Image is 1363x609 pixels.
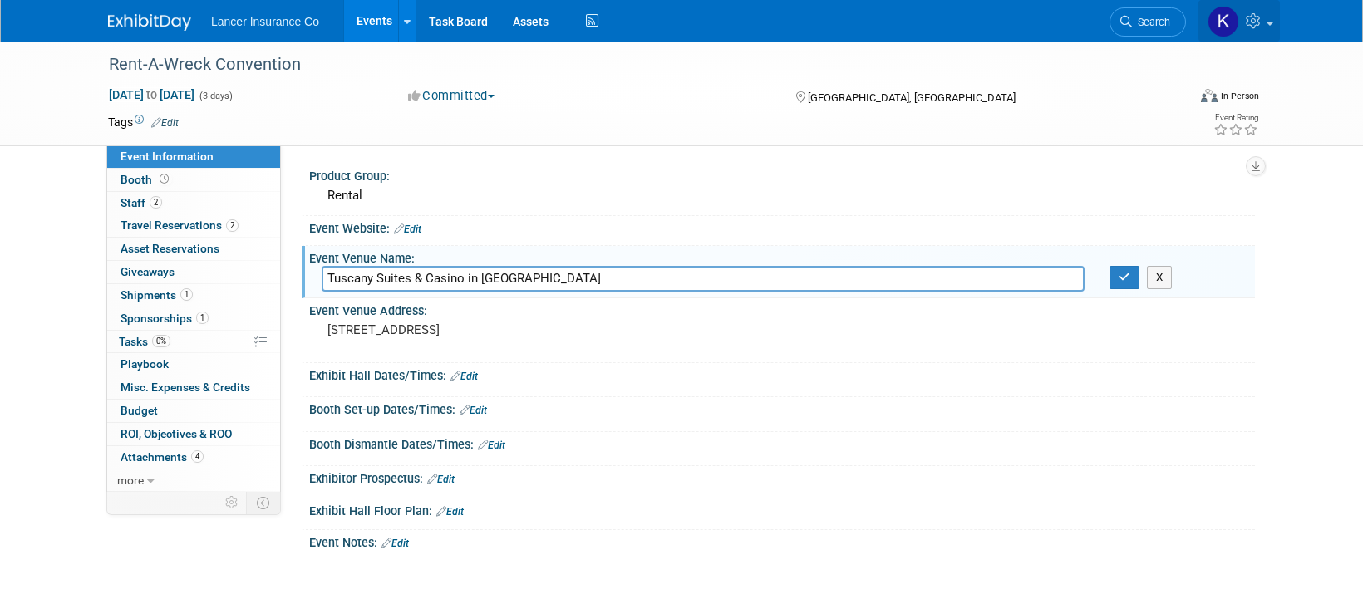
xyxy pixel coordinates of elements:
img: Format-Inperson.png [1201,89,1218,102]
a: Edit [436,506,464,518]
button: Committed [402,87,501,105]
a: Tasks0% [107,331,280,353]
a: Search [1110,7,1186,37]
a: Budget [107,400,280,422]
span: Misc. Expenses & Credits [121,381,250,394]
div: Event Venue Address: [309,298,1255,319]
div: In-Person [1220,90,1259,102]
div: Exhibit Hall Dates/Times: [309,363,1255,385]
span: 2 [150,196,162,209]
span: [DATE] [DATE] [108,87,195,102]
img: Kimberly Ochs [1208,6,1239,37]
span: 0% [152,335,170,347]
div: Event Format [1088,86,1259,111]
span: Asset Reservations [121,242,219,255]
div: Event Rating [1213,114,1258,122]
span: Staff [121,196,162,209]
button: X [1147,266,1173,289]
a: Edit [394,223,421,235]
a: more [107,469,280,492]
span: 1 [196,312,209,324]
td: Personalize Event Tab Strip [218,492,247,513]
span: [GEOGRAPHIC_DATA], [GEOGRAPHIC_DATA] [808,91,1016,104]
div: Event Notes: [309,530,1255,552]
span: Booth not reserved yet [156,173,172,185]
div: Rental [322,183,1242,209]
a: Playbook [107,353,280,376]
div: Booth Dismantle Dates/Times: [309,432,1255,454]
span: Tasks [119,335,170,348]
a: Attachments4 [107,446,280,469]
div: Rent-A-Wreck Convention [103,50,1161,80]
pre: [STREET_ADDRESS] [327,322,685,337]
div: Event Venue Name: [309,246,1255,267]
a: Giveaways [107,261,280,283]
a: Edit [151,117,179,129]
span: Booth [121,173,172,186]
span: 2 [226,219,239,232]
a: Edit [427,474,455,485]
span: Attachments [121,450,204,464]
span: more [117,474,144,487]
a: Sponsorships1 [107,307,280,330]
span: Giveaways [121,265,175,278]
td: Toggle Event Tabs [247,492,281,513]
span: to [144,88,160,101]
a: Event Information [107,145,280,168]
img: ExhibitDay [108,14,191,31]
div: Exhibit Hall Floor Plan: [309,498,1255,520]
div: Booth Set-up Dates/Times: [309,397,1255,419]
span: Travel Reservations [121,219,239,232]
a: Edit [450,371,478,382]
div: Product Group: [309,164,1255,184]
span: (3 days) [198,91,233,101]
span: Budget [121,404,158,417]
a: Edit [460,405,487,416]
a: Travel Reservations2 [107,214,280,237]
a: Edit [381,538,409,549]
span: Event Information [121,150,214,163]
div: Exhibitor Prospectus: [309,466,1255,488]
span: 4 [191,450,204,463]
span: 1 [180,288,193,301]
a: ROI, Objectives & ROO [107,423,280,445]
a: Edit [478,440,505,451]
span: Search [1132,16,1170,28]
a: Staff2 [107,192,280,214]
span: Lancer Insurance Co [211,15,319,28]
div: Event Website: [309,216,1255,238]
span: Playbook [121,357,169,371]
span: Shipments [121,288,193,302]
a: Asset Reservations [107,238,280,260]
td: Tags [108,114,179,130]
a: Booth [107,169,280,191]
a: Misc. Expenses & Credits [107,376,280,399]
a: Shipments1 [107,284,280,307]
span: ROI, Objectives & ROO [121,427,232,440]
span: Sponsorships [121,312,209,325]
